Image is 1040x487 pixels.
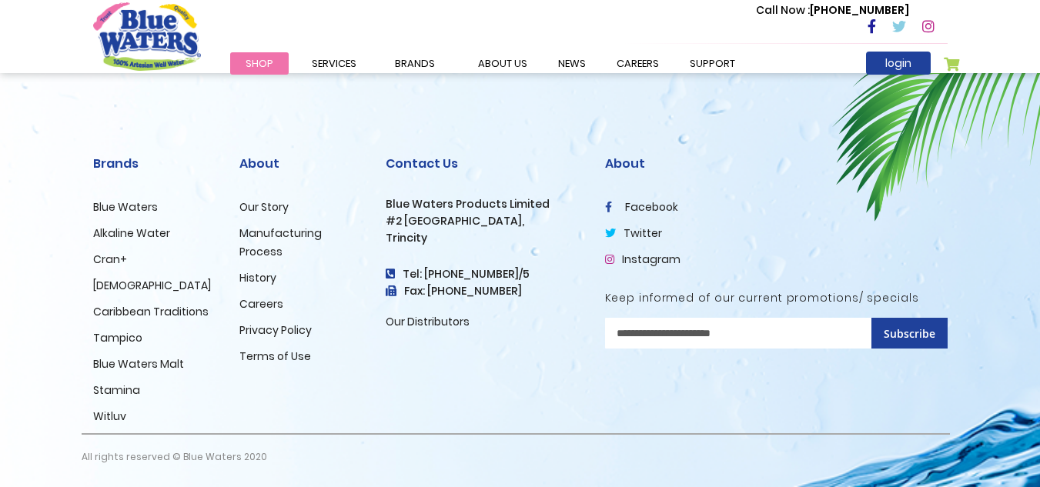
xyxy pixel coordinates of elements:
h3: Fax: [PHONE_NUMBER] [386,285,582,298]
h3: Blue Waters Products Limited [386,198,582,211]
a: Instagram [605,252,681,267]
a: twitter [605,225,662,241]
a: about us [463,52,543,75]
a: Witluv [93,409,126,424]
span: Shop [246,56,273,71]
a: Terms of Use [239,349,311,364]
p: [PHONE_NUMBER] [756,2,909,18]
h2: Contact Us [386,156,582,171]
span: Services [312,56,356,71]
a: Our Story [239,199,289,215]
a: History [239,270,276,285]
a: Our Distributors [386,314,470,329]
button: Subscribe [871,318,948,349]
a: Stamina [93,382,140,398]
a: login [866,52,931,75]
p: All rights reserved © Blue Waters 2020 [82,435,267,479]
h2: Brands [93,156,216,171]
a: Alkaline Water [93,225,170,241]
a: Privacy Policy [239,322,312,338]
h3: Trincity [386,232,582,245]
h2: About [605,156,948,171]
span: Brands [395,56,435,71]
span: Call Now : [756,2,810,18]
a: Cran+ [93,252,127,267]
h4: Tel: [PHONE_NUMBER]/5 [386,268,582,281]
a: careers [601,52,674,75]
a: Careers [239,296,283,312]
a: [DEMOGRAPHIC_DATA] [93,278,211,293]
a: support [674,52,751,75]
h3: #2 [GEOGRAPHIC_DATA], [386,215,582,228]
h5: Keep informed of our current promotions/ specials [605,292,948,305]
h2: About [239,156,363,171]
a: facebook [605,199,678,215]
a: Caribbean Traditions [93,304,209,319]
a: Tampico [93,330,142,345]
span: Subscribe [884,326,935,341]
a: News [543,52,601,75]
a: Blue Waters Malt [93,356,184,372]
a: store logo [93,2,201,70]
a: Blue Waters [93,199,158,215]
a: Manufacturing Process [239,225,322,259]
